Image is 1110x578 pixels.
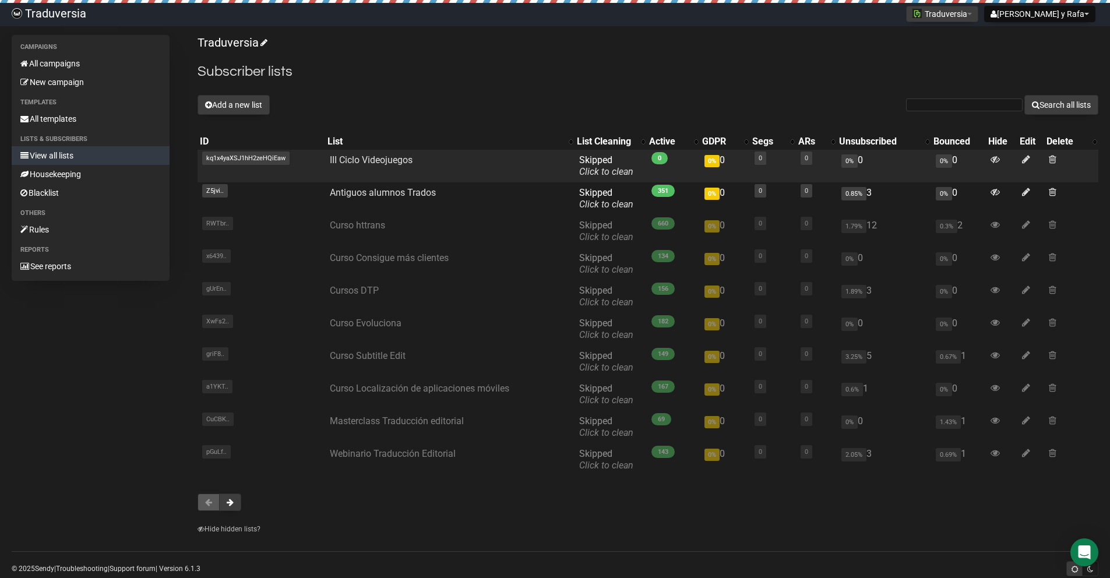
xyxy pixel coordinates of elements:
[841,383,863,396] span: 0.6%
[700,133,750,150] th: GDPR: No sort applied, activate to apply an ascending sort
[110,565,156,573] a: Support forum
[704,286,720,298] span: 0%
[330,415,464,427] a: Masterclass Traducción editorial
[198,525,260,533] a: Hide hidden lists?
[12,184,170,202] a: Blacklist
[931,280,986,313] td: 0
[841,252,858,266] span: 0%
[651,348,675,360] span: 149
[12,40,170,54] li: Campaigns
[202,315,233,328] span: XwFs2..
[651,283,675,295] span: 156
[936,448,961,461] span: 0.69%
[56,565,108,573] a: Troubleshooting
[202,380,232,393] span: a1YKT..
[35,565,54,573] a: Sendy
[700,346,750,378] td: 0
[198,36,266,50] a: Traduversia
[12,110,170,128] a: All templates
[837,313,931,346] td: 0
[12,243,170,257] li: Reports
[936,220,957,233] span: 0.3%
[936,285,952,298] span: 0%
[750,133,796,150] th: Segs: No sort applied, activate to apply an ascending sort
[704,155,720,167] span: 0%
[202,445,231,459] span: pGuLf..
[704,318,720,330] span: 0%
[704,416,720,428] span: 0%
[759,187,762,195] a: 0
[330,383,509,394] a: Curso Localización de aplicaciones móviles
[651,185,675,197] span: 351
[805,383,808,390] a: 0
[759,350,762,358] a: 0
[805,350,808,358] a: 0
[984,6,1095,22] button: [PERSON_NAME] y Rafa
[841,220,866,233] span: 1.79%
[651,250,675,262] span: 134
[837,248,931,280] td: 0
[700,280,750,313] td: 0
[579,154,633,177] span: Skipped
[1017,133,1044,150] th: Edit: No sort applied, sorting is disabled
[986,133,1017,150] th: Hide: No sort applied, sorting is disabled
[330,318,401,329] a: Curso Evoluciona
[1044,133,1098,150] th: Delete: No sort applied, activate to apply an ascending sort
[936,318,952,331] span: 0%
[837,182,931,215] td: 3
[700,443,750,476] td: 0
[798,136,825,147] div: ARs
[759,448,762,456] a: 0
[759,220,762,227] a: 0
[837,411,931,443] td: 0
[805,448,808,456] a: 0
[1024,95,1098,115] button: Search all lists
[198,133,325,150] th: ID: No sort applied, sorting is disabled
[579,427,633,438] a: Click to clean
[988,136,1015,147] div: Hide
[841,318,858,331] span: 0%
[841,187,866,200] span: 0.85%
[805,220,808,227] a: 0
[837,150,931,182] td: 0
[752,136,784,147] div: Segs
[12,562,200,575] p: © 2025 | | | Version 6.1.3
[841,154,858,168] span: 0%
[200,136,323,147] div: ID
[330,252,449,263] a: Curso Consigue más clientes
[1070,538,1098,566] div: Open Intercom Messenger
[906,6,978,22] button: Traduversia
[579,362,633,373] a: Click to clean
[700,313,750,346] td: 0
[330,187,436,198] a: Antiguos alumnos Trados
[936,252,952,266] span: 0%
[579,329,633,340] a: Click to clean
[579,252,633,275] span: Skipped
[647,133,700,150] th: Active: No sort applied, activate to apply an ascending sort
[704,351,720,363] span: 0%
[837,215,931,248] td: 12
[700,411,750,443] td: 0
[12,206,170,220] li: Others
[931,248,986,280] td: 0
[579,350,633,373] span: Skipped
[702,136,738,147] div: GDPR
[805,318,808,325] a: 0
[936,383,952,396] span: 0%
[805,285,808,292] a: 0
[12,132,170,146] li: Lists & subscribers
[579,166,633,177] a: Click to clean
[841,448,866,461] span: 2.05%
[202,184,228,198] span: Z5jvi..
[651,152,668,164] span: 0
[327,136,563,147] div: List
[651,315,675,327] span: 182
[202,249,231,263] span: x6439..
[704,383,720,396] span: 0%
[202,151,290,165] span: kq1x4yaXSJ1hH2zeHQiEaw
[651,413,671,425] span: 69
[579,415,633,438] span: Skipped
[759,285,762,292] a: 0
[202,413,234,426] span: CuCBK..
[1046,136,1086,147] div: Delete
